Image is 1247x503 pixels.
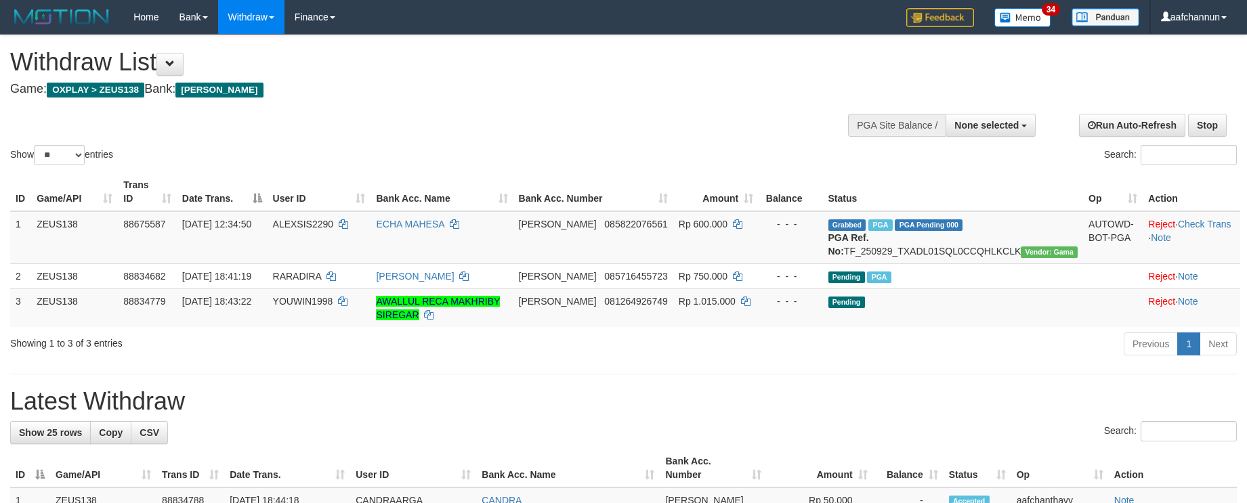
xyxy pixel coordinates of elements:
[50,449,156,487] th: Game/API: activate to sort column ascending
[371,173,513,211] th: Bank Acc. Name: activate to sort column ascending
[764,217,817,231] div: - - -
[376,271,454,282] a: [PERSON_NAME]
[1143,211,1240,264] td: · ·
[946,114,1036,137] button: None selected
[175,83,263,97] span: [PERSON_NAME]
[679,296,736,307] span: Rp 1.015.000
[868,219,892,231] span: Marked by aafpengsreynich
[994,8,1051,27] img: Button%20Memo.svg
[10,173,31,211] th: ID
[10,145,113,165] label: Show entries
[31,211,118,264] td: ZEUS138
[604,271,667,282] span: Copy 085716455723 to clipboard
[1143,288,1240,327] td: ·
[1141,145,1237,165] input: Search:
[273,219,334,229] span: ALEXSIS2290
[123,219,165,229] span: 88675587
[679,219,727,229] span: Rp 600.000
[764,269,817,283] div: - - -
[1083,211,1143,264] td: AUTOWD-BOT-PGA
[123,271,165,282] span: 88834682
[1072,8,1139,26] img: panduan.png
[31,173,118,211] th: Game/API: activate to sort column ascending
[10,211,31,264] td: 1
[944,449,1011,487] th: Status: activate to sort column ascending
[273,296,333,307] span: YOUWIN1998
[604,219,667,229] span: Copy 085822076561 to clipboard
[31,263,118,288] td: ZEUS138
[906,8,974,27] img: Feedback.jpg
[604,296,667,307] span: Copy 081264926749 to clipboard
[376,296,500,320] a: AWALLUL RECA MAKHRIBY SIREGAR
[376,219,444,229] a: ECHA MAHESA
[1188,114,1227,137] a: Stop
[1148,219,1175,229] a: Reject
[1148,271,1175,282] a: Reject
[156,449,224,487] th: Trans ID: activate to sort column ascending
[182,271,251,282] span: [DATE] 18:41:19
[1042,3,1060,16] span: 34
[131,421,168,444] a: CSV
[1083,173,1143,211] th: Op: activate to sort column ascending
[10,83,818,96] h4: Game: Bank:
[873,449,944,487] th: Balance: activate to sort column ascending
[828,297,865,308] span: Pending
[99,427,123,438] span: Copy
[679,271,727,282] span: Rp 750.000
[764,294,817,308] div: - - -
[1011,449,1109,487] th: Op: activate to sort column ascending
[47,83,144,97] span: OXPLAY > ZEUS138
[1141,421,1237,441] input: Search:
[519,271,597,282] span: [PERSON_NAME]
[1021,246,1078,258] span: Vendor URL: https://trx31.1velocity.biz
[867,271,891,283] span: Marked by aafpengsreynich
[823,211,1084,264] td: TF_250929_TXADL01SQL0CCQHLKCLK
[177,173,268,211] th: Date Trans.: activate to sort column descending
[1178,296,1198,307] a: Note
[123,296,165,307] span: 88834779
[10,263,31,288] td: 2
[1200,332,1237,355] a: Next
[895,219,963,231] span: PGA Pending
[1079,114,1185,137] a: Run Auto-Refresh
[10,288,31,327] td: 3
[182,219,251,229] span: [DATE] 12:34:50
[673,173,759,211] th: Amount: activate to sort column ascending
[31,288,118,327] td: ZEUS138
[660,449,766,487] th: Bank Acc. Number: activate to sort column ascending
[1109,449,1237,487] th: Action
[767,449,873,487] th: Amount: activate to sort column ascending
[1143,173,1240,211] th: Action
[848,114,946,137] div: PGA Site Balance /
[19,427,82,438] span: Show 25 rows
[10,421,91,444] a: Show 25 rows
[350,449,476,487] th: User ID: activate to sort column ascending
[476,449,660,487] th: Bank Acc. Name: activate to sort column ascending
[268,173,371,211] th: User ID: activate to sort column ascending
[954,120,1019,131] span: None selected
[1177,332,1200,355] a: 1
[519,219,597,229] span: [PERSON_NAME]
[828,232,869,257] b: PGA Ref. No:
[182,296,251,307] span: [DATE] 18:43:22
[513,173,673,211] th: Bank Acc. Number: activate to sort column ascending
[1178,271,1198,282] a: Note
[1151,232,1171,243] a: Note
[1148,296,1175,307] a: Reject
[140,427,159,438] span: CSV
[823,173,1084,211] th: Status
[10,331,509,350] div: Showing 1 to 3 of 3 entries
[519,296,597,307] span: [PERSON_NAME]
[1143,263,1240,288] td: ·
[10,449,50,487] th: ID: activate to sort column descending
[90,421,131,444] a: Copy
[1104,145,1237,165] label: Search:
[273,271,322,282] span: RARADIRA
[10,388,1237,415] h1: Latest Withdraw
[1104,421,1237,441] label: Search:
[828,271,865,283] span: Pending
[1178,219,1231,229] a: Check Trans
[759,173,822,211] th: Balance
[10,49,818,76] h1: Withdraw List
[224,449,350,487] th: Date Trans.: activate to sort column ascending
